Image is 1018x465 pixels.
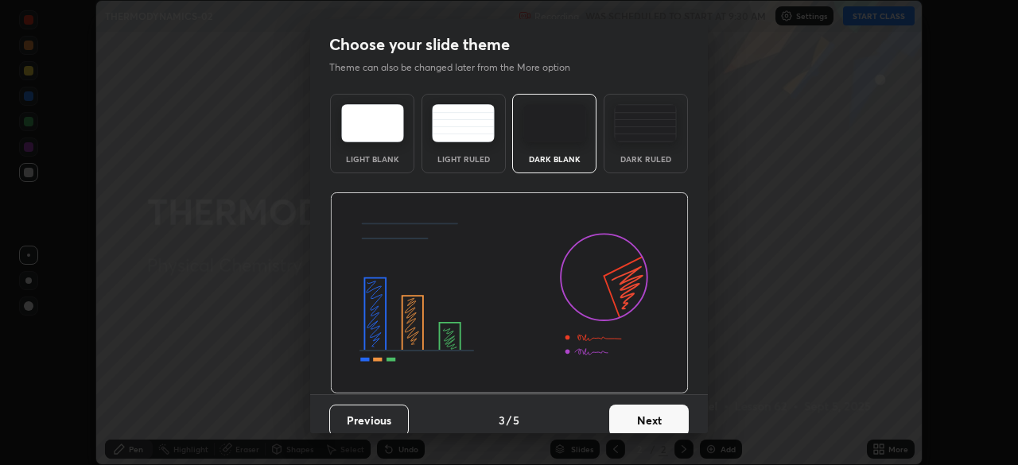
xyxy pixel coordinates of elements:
div: Dark Ruled [614,155,678,163]
img: darkTheme.f0cc69e5.svg [523,104,586,142]
img: darkThemeBanner.d06ce4a2.svg [330,192,689,394]
h4: 3 [499,412,505,428]
div: Light Blank [340,155,404,163]
h2: Choose your slide theme [329,34,510,55]
img: lightRuledTheme.5fabf969.svg [432,104,495,142]
img: lightTheme.e5ed3b09.svg [341,104,404,142]
div: Light Ruled [432,155,495,163]
button: Next [609,405,689,436]
h4: 5 [513,412,519,428]
img: darkRuledTheme.de295e13.svg [614,104,677,142]
p: Theme can also be changed later from the More option [329,60,587,75]
button: Previous [329,405,409,436]
h4: / [507,412,511,428]
div: Dark Blank [523,155,586,163]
